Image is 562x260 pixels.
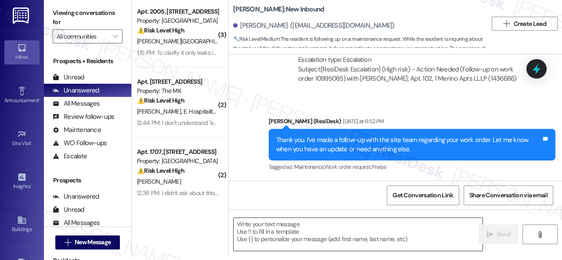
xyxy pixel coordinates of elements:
[137,96,184,104] strong: ⚠️ Risk Level: High
[137,7,218,16] div: Apt. 2005, [STREET_ADDRESS]
[298,65,521,84] div: Subject: [ResiDesk Escalation] (High risk) - Action Needed (Follow-up on work order 10995085) wit...
[4,213,40,236] a: Buildings
[269,160,555,173] div: Tagged as:
[53,6,122,29] label: Viewing conversations for
[137,26,184,34] strong: ⚠️ Risk Level: High
[233,5,324,14] b: [PERSON_NAME]: New Inbound
[53,152,87,161] div: Escalate
[137,107,184,115] span: [PERSON_NAME]
[184,107,224,115] span: E. Hospitality Llc
[53,125,101,135] div: Maintenance
[53,99,100,108] div: All Messages
[137,37,237,45] span: [PERSON_NAME][GEOGRAPHIC_DATA]
[137,119,335,127] div: 12:44 PM: I don't understand "escalation" What work order are you referring to?
[269,117,555,129] div: [PERSON_NAME] (ResiDesk)
[30,182,32,188] span: •
[503,20,510,27] i: 
[324,163,372,171] span: Work order request ,
[53,112,114,121] div: Review follow-ups
[75,238,111,247] span: New Message
[137,16,218,25] div: Property: [GEOGRAPHIC_DATA]
[233,36,280,43] strong: 🔧 Risk Level: Medium
[233,21,395,30] div: [PERSON_NAME]. ([EMAIL_ADDRESS][DOMAIN_NAME])
[294,163,324,171] span: Maintenance ,
[372,163,386,171] span: Praise
[497,230,510,239] span: Send
[479,224,518,244] button: Send
[492,17,558,31] button: Create Lead
[13,7,31,24] img: ResiDesk Logo
[4,40,40,64] a: Inbox
[137,167,184,175] strong: ⚠️ Risk Level: High
[469,191,548,200] span: Share Conversation via email
[464,185,553,205] button: Share Conversation via email
[53,218,100,228] div: All Messages
[53,192,99,201] div: Unanswered
[57,29,108,43] input: All communities
[137,86,218,96] div: Property: The MK
[53,205,84,214] div: Unread
[32,139,33,145] span: •
[514,19,546,28] span: Create Lead
[137,77,218,86] div: Apt. [STREET_ADDRESS]
[486,231,493,238] i: 
[53,139,107,148] div: WO Follow-ups
[39,96,40,102] span: •
[44,176,131,185] div: Prospects
[233,35,487,63] span: : The resident is following up on a maintenance request. While the resident is inquiring about th...
[65,239,71,246] i: 
[4,127,40,150] a: Site Visit •
[137,178,181,185] span: [PERSON_NAME]
[53,73,84,82] div: Unread
[393,191,453,200] span: Get Conversation Link
[387,185,459,205] button: Get Conversation Link
[113,33,118,40] i: 
[4,170,40,193] a: Insights •
[137,189,252,197] div: 12:38 PM: I didn't ask about this problem early
[55,235,120,249] button: New Message
[341,117,384,126] div: [DATE] at 6:52 PM
[137,147,218,157] div: Apt. 1707, [STREET_ADDRESS]
[44,57,131,66] div: Prospects + Residents
[137,157,218,166] div: Property: [GEOGRAPHIC_DATA]
[276,135,541,154] div: Thank you. I've made a follow-up with the site team regarding your work order. Let me know when y...
[537,231,543,238] i: 
[53,86,99,95] div: Unanswered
